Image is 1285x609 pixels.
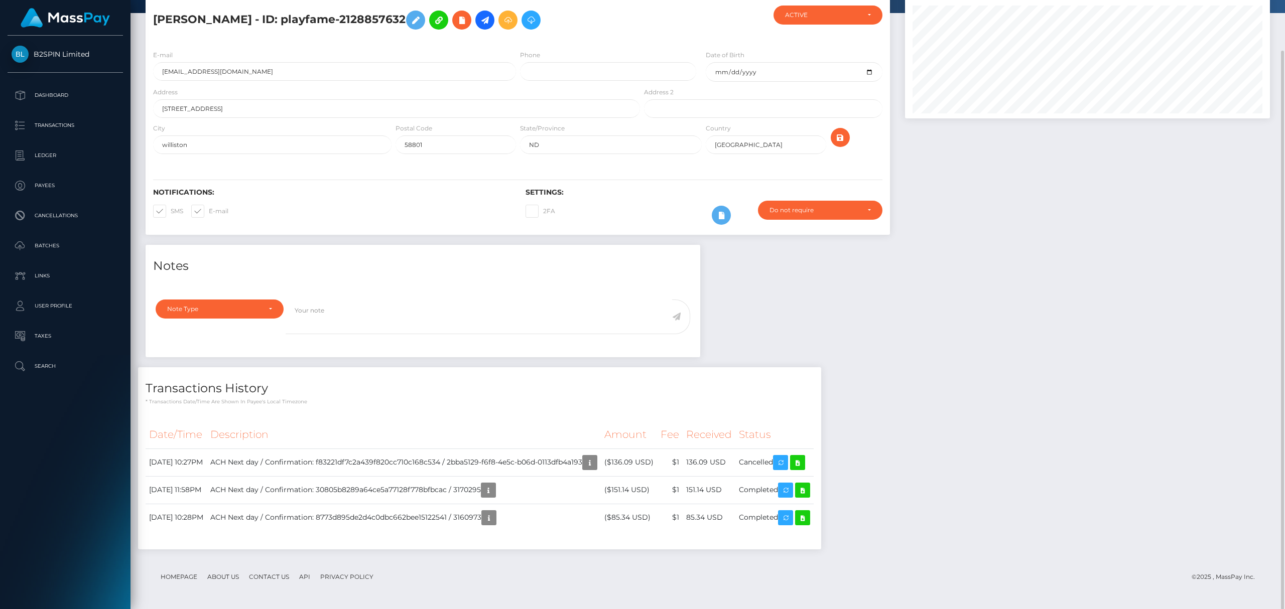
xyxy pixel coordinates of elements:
button: Do not require [758,201,882,220]
a: Batches [8,233,123,258]
th: Fee [657,421,683,448]
label: State/Province [520,124,565,133]
a: Initiate Payout [475,11,494,30]
a: About Us [203,569,243,584]
div: Do not require [769,206,859,214]
a: Payees [8,173,123,198]
th: Description [207,421,601,448]
td: Completed [735,476,814,504]
td: ACH Next day / Confirmation: 8773d895de2d4c0dbc662bee15122541 / 3160973 [207,504,601,531]
h6: Notifications: [153,188,510,197]
p: * Transactions date/time are shown in payee's local timezone [146,398,814,405]
td: [DATE] 10:28PM [146,504,207,531]
label: Address 2 [644,88,674,97]
img: MassPay Logo [21,8,110,28]
div: © 2025 , MassPay Inc. [1192,571,1262,582]
img: B2SPIN Limited [12,46,29,63]
td: ($85.34 USD) [601,504,657,531]
a: Homepage [157,569,201,584]
p: Dashboard [12,88,119,103]
td: 136.09 USD [683,448,735,476]
div: Note Type [167,305,261,313]
button: Note Type [156,299,284,319]
td: Cancelled [735,448,814,476]
td: ACH Next day / Confirmation: f83221df7c2a439f820cc710c168c534 / 2bba5129-f6f8-4e5c-b06d-0113dfb4a193 [207,448,601,476]
a: Transactions [8,113,123,138]
td: ($136.09 USD) [601,448,657,476]
p: Taxes [12,329,119,344]
p: Cancellations [12,208,119,223]
label: Phone [520,51,540,60]
a: Links [8,263,123,288]
p: Payees [12,178,119,193]
label: Date of Birth [706,51,744,60]
span: B2SPIN Limited [8,50,123,59]
td: ACH Next day / Confirmation: 30805b8289a64ce5a77128f778bfbcac / 3170295 [207,476,601,504]
a: Dashboard [8,83,123,108]
td: 151.14 USD [683,476,735,504]
label: E-mail [191,205,228,218]
div: ACTIVE [785,11,859,19]
h6: Settings: [526,188,883,197]
label: City [153,124,165,133]
p: Links [12,268,119,283]
p: Search [12,359,119,374]
a: Cancellations [8,203,123,228]
h5: [PERSON_NAME] - ID: playfame-2128857632 [153,6,634,35]
a: Contact Us [245,569,293,584]
th: Date/Time [146,421,207,448]
td: 85.34 USD [683,504,735,531]
label: Address [153,88,178,97]
mh: Status [739,428,771,440]
th: Received [683,421,735,448]
label: SMS [153,205,183,218]
p: Transactions [12,118,119,133]
h4: Notes [153,257,693,275]
h4: Transactions History [146,380,814,397]
button: ACTIVE [774,6,882,25]
label: Country [706,124,731,133]
th: Amount [601,421,657,448]
td: ($151.14 USD) [601,476,657,504]
td: $1 [657,476,683,504]
td: [DATE] 10:27PM [146,448,207,476]
a: API [295,569,314,584]
td: $1 [657,448,683,476]
label: E-mail [153,51,173,60]
p: Batches [12,238,119,253]
td: [DATE] 11:58PM [146,476,207,504]
td: $1 [657,504,683,531]
a: Privacy Policy [316,569,377,584]
td: Completed [735,504,814,531]
p: Ledger [12,148,119,163]
a: Search [8,354,123,379]
a: User Profile [8,293,123,319]
a: Taxes [8,324,123,349]
label: Postal Code [396,124,432,133]
a: Ledger [8,143,123,168]
label: 2FA [526,205,555,218]
p: User Profile [12,298,119,314]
